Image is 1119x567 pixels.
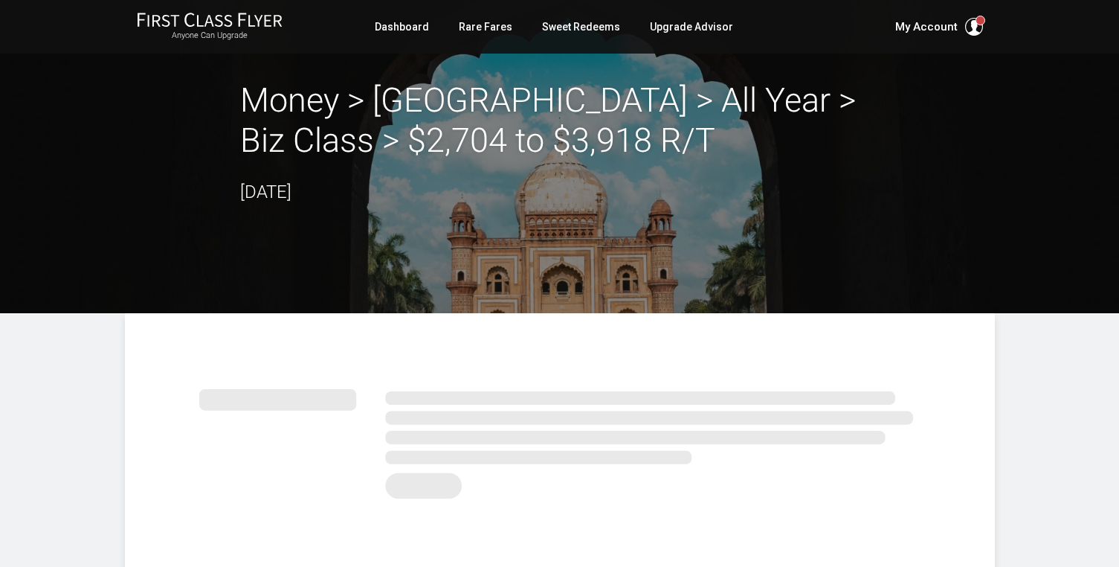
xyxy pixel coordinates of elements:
[137,12,283,28] img: First Class Flyer
[895,18,983,36] button: My Account
[240,80,880,161] h2: Money > [GEOGRAPHIC_DATA] > All Year > Biz Class > $2,704 to $3,918 R/T
[137,31,283,41] small: Anyone Can Upgrade
[240,182,291,202] time: [DATE]
[137,12,283,42] a: First Class FlyerAnyone Can Upgrade
[542,13,620,40] a: Sweet Redeems
[199,373,920,507] img: summary.svg
[895,18,958,36] span: My Account
[459,13,512,40] a: Rare Fares
[375,13,429,40] a: Dashboard
[650,13,733,40] a: Upgrade Advisor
